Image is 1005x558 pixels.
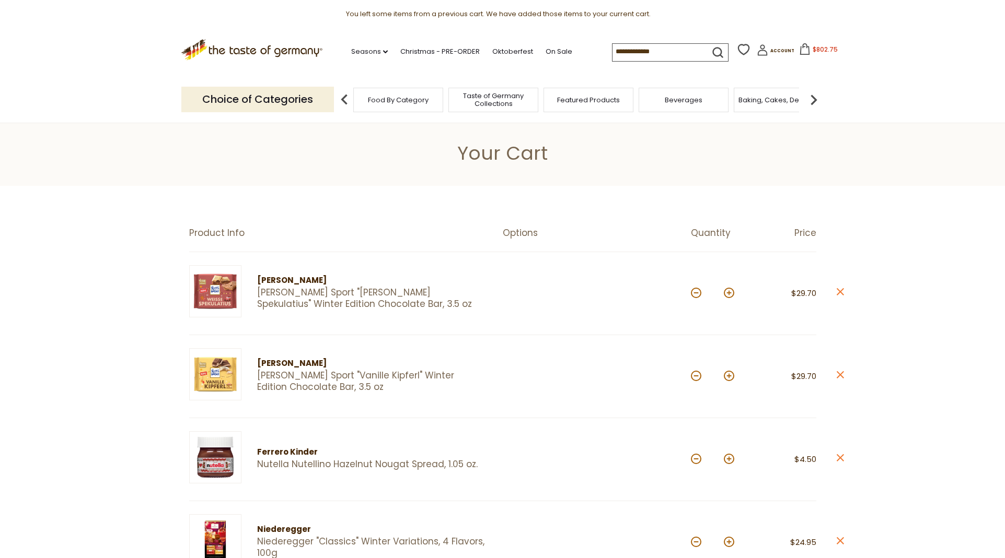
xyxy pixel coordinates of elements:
[691,228,754,239] div: Quantity
[189,228,503,239] div: Product Info
[796,43,841,59] button: $802.75
[257,523,484,536] div: Niederegger
[794,454,816,465] span: $4.50
[257,370,484,393] a: [PERSON_NAME] Sport "Vanille Kipferl" Winter Edition Chocolate Bar, 3.5 oz
[257,274,484,287] div: [PERSON_NAME]
[813,45,838,54] span: $802.75
[791,371,816,382] span: $29.70
[791,288,816,299] span: $29.70
[665,96,702,104] a: Beverages
[181,87,334,112] p: Choice of Categories
[452,92,535,108] a: Taste of Germany Collections
[257,357,484,370] div: [PERSON_NAME]
[738,96,819,104] a: Baking, Cakes, Desserts
[492,46,533,57] a: Oktoberfest
[257,287,484,310] a: [PERSON_NAME] Sport "[PERSON_NAME] Spekulatius" Winter Edition Chocolate Bar, 3.5 oz
[189,265,241,317] img: Ritter Sport Weiss Spekulatius Winter Edition
[32,141,973,165] h1: Your Cart
[557,96,620,104] a: Featured Products
[757,44,794,60] a: Account
[503,228,691,239] div: Options
[189,431,241,483] img: Nuttela Nutellino Hazelnut Nougat Spread
[803,89,824,110] img: next arrow
[400,46,480,57] a: Christmas - PRE-ORDER
[257,459,484,470] a: Nutella Nutellino Hazelnut Nougat Spread, 1.05 oz.
[546,46,572,57] a: On Sale
[368,96,429,104] a: Food By Category
[189,348,241,400] img: Ritter Sport Vanille Kipferl Winter Edition
[334,89,355,110] img: previous arrow
[790,537,816,548] span: $24.95
[770,48,794,54] span: Account
[754,228,816,239] div: Price
[351,46,388,57] a: Seasons
[257,446,484,459] div: Ferrero Kinder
